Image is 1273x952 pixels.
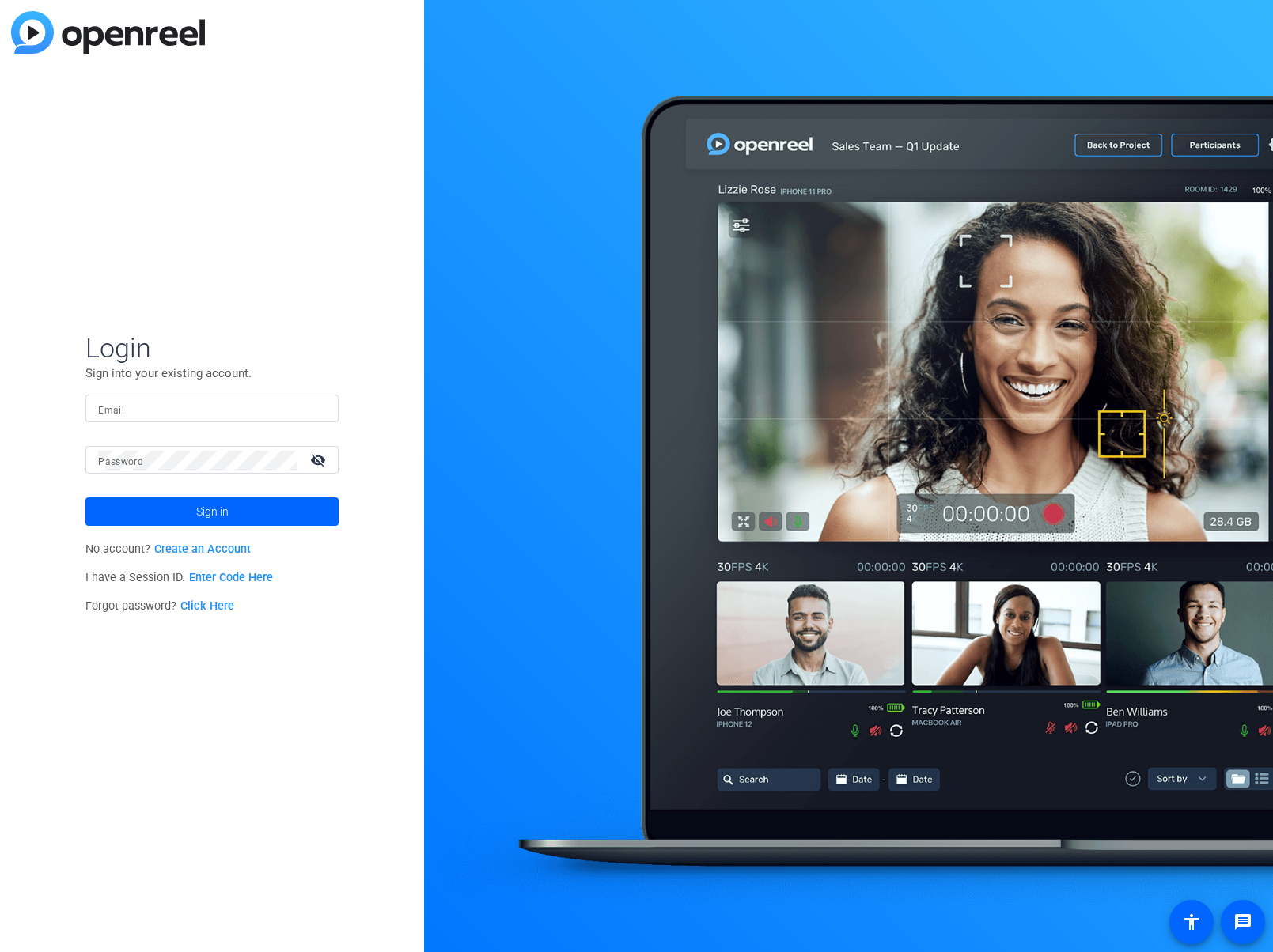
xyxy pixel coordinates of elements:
[85,571,273,584] span: I have a Session ID.
[85,542,251,556] span: No account?
[180,599,234,613] a: Click Here
[196,492,229,531] span: Sign in
[85,365,339,382] p: Sign into your existing account.
[85,599,234,613] span: Forgot password?
[1233,912,1252,931] mat-icon: message
[11,11,205,54] img: blue-gradient.svg
[1182,912,1201,931] mat-icon: accessibility
[189,571,273,584] a: Enter Code Here
[301,448,339,471] mat-icon: visibility_off
[85,331,339,365] span: Login
[154,542,251,556] a: Create an Account
[98,456,143,467] mat-label: Password
[98,399,326,418] input: Enter Email Address
[98,405,124,416] mat-label: Email
[85,497,339,526] button: Sign in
